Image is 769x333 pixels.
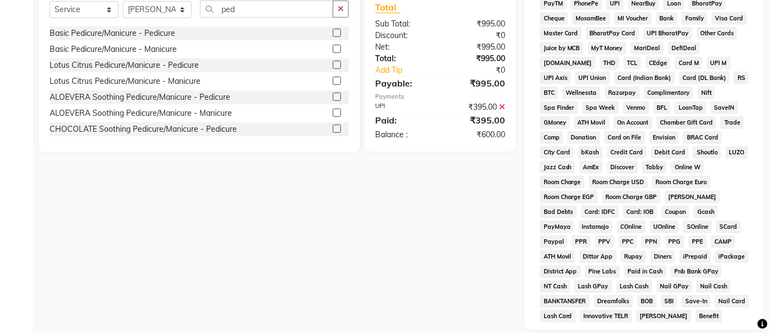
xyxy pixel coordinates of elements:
span: BOB [637,295,657,308]
span: District App [540,265,581,278]
span: THD [600,57,619,69]
div: ₹0 [452,65,513,76]
span: ATH Movil [540,250,575,263]
span: Save-In [681,295,711,308]
span: Bad Debts [540,206,577,218]
span: UPI Axis [540,72,571,84]
span: Complimentary [644,87,694,99]
div: Discount: [367,30,440,41]
span: Visa Card [712,12,747,25]
span: Shoutlo [693,146,721,159]
div: ALOEVERA Soothing Pedicure/Manicure - Pedicure [50,92,230,103]
div: Net: [367,41,440,53]
span: COnline [617,221,646,233]
span: Card (DL Bank) [679,72,730,84]
span: Bank [656,12,678,25]
div: ₹600.00 [440,129,513,141]
span: CEdge [646,57,671,69]
span: Diners [651,250,675,263]
div: ₹995.00 [440,18,513,30]
span: Card: IOB [623,206,657,218]
span: Razorpay [605,87,640,99]
span: Gcash [694,206,718,218]
span: Room Charge USD [589,176,648,189]
span: Card (Indian Bank) [614,72,675,84]
span: Donation [567,131,600,144]
span: Spa Finder [540,101,578,114]
span: Paid in Cash [624,265,667,278]
span: PPR [572,235,591,248]
div: Lotus Citrus Pedicure/Manicure - Manicure [50,76,201,87]
span: Pnb Bank GPay [671,265,722,278]
span: SaveIN [711,101,738,114]
span: Trade [721,116,744,129]
div: ₹395.00 [440,114,513,127]
div: ₹395.00 [440,101,513,113]
span: PPE [689,235,707,248]
div: UPI [367,101,440,113]
span: MI Voucher [614,12,652,25]
span: Nail GPay [657,280,692,293]
div: ₹995.00 [440,53,513,65]
div: Sub Total: [367,18,440,30]
span: Room Charge EGP [540,191,598,203]
span: UOnline [650,221,679,233]
span: SCard [716,221,741,233]
div: Paid: [367,114,440,127]
span: BTC [540,87,558,99]
span: PPV [595,235,614,248]
span: Nift [697,87,715,99]
span: AmEx [580,161,603,174]
span: iPrepaid [679,250,711,263]
span: Juice by MCB [540,42,583,55]
span: Room Charge Euro [652,176,711,189]
span: CAMP [711,235,735,248]
span: Benefit [696,310,723,323]
span: bKash [578,146,603,159]
span: Card on File [604,131,645,144]
span: Room Charge GBP [602,191,660,203]
span: [PERSON_NAME] [636,310,691,323]
span: Pine Labs [585,265,620,278]
span: Jazz Cash [540,161,575,174]
span: BANKTANSFER [540,295,589,308]
span: BFL [653,101,671,114]
div: Lotus Citrus Pedicure/Manicure - Pedicure [50,60,199,71]
div: CHOCOLATE Soothing Pedicure/Manicure - Pedicure [50,123,237,135]
div: ₹995.00 [440,41,513,53]
div: Balance : [367,129,440,141]
span: LoanTap [675,101,706,114]
span: SBI [661,295,678,308]
span: Cheque [540,12,568,25]
span: Dreamfolks [594,295,633,308]
span: UPI Union [575,72,610,84]
span: Total [375,2,400,13]
span: Envision [649,131,679,144]
span: [DOMAIN_NAME] [540,57,595,69]
span: Online W [671,161,704,174]
span: ATH Movil [574,116,609,129]
span: Comp [540,131,563,144]
span: DefiDeal [668,42,700,55]
div: Basic Pedicure/Manicure - Pedicure [50,28,175,39]
span: Debit Card [651,146,689,159]
span: MosamBee [572,12,610,25]
span: Credit Card [607,146,647,159]
span: Instamojo [578,221,613,233]
span: MariDeal [631,42,664,55]
span: Chamber Gift Card [657,116,717,129]
span: PPC [619,235,637,248]
span: BRAC Card [683,131,722,144]
span: Nail Card [715,295,749,308]
span: Discover [607,161,638,174]
span: TCL [624,57,641,69]
span: Lash GPay [575,280,612,293]
span: GMoney [540,116,570,129]
span: [PERSON_NAME] [665,191,720,203]
span: PPN [641,235,660,248]
div: ₹995.00 [440,77,513,90]
span: SOnline [683,221,712,233]
div: Payable: [367,77,440,90]
span: Venmo [623,101,649,114]
span: PayMaya [540,221,574,233]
